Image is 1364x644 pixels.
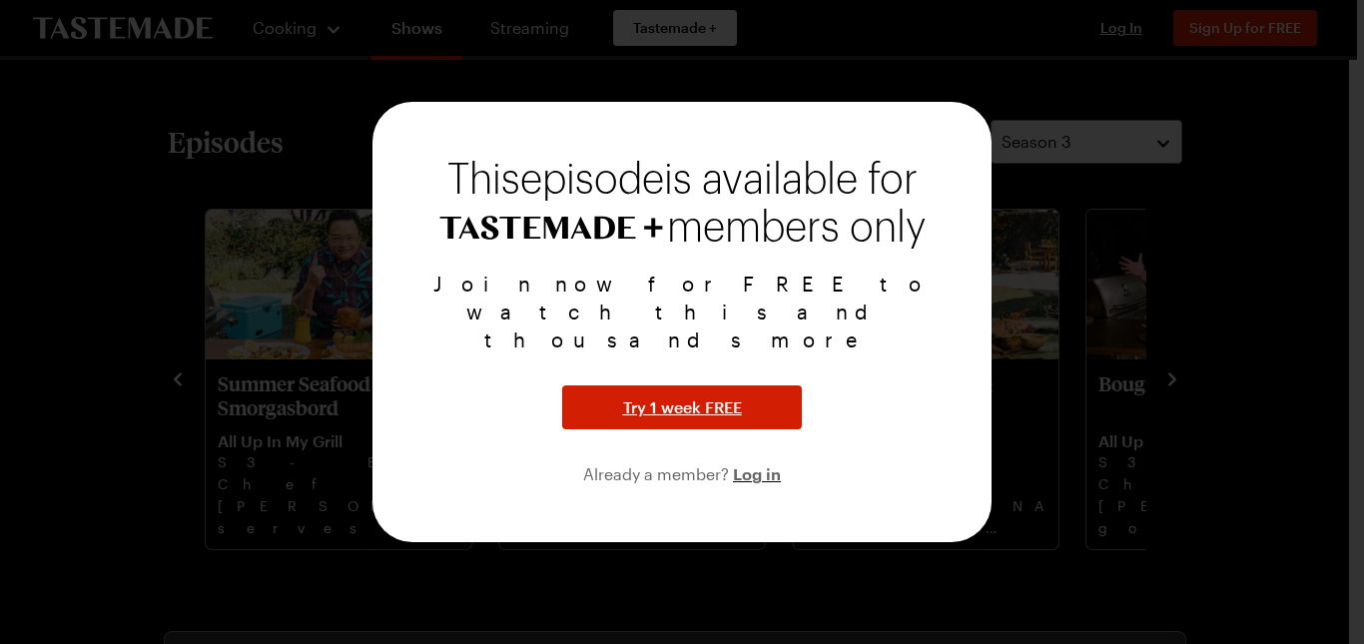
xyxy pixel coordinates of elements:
button: Log in [733,461,781,485]
p: Join now for FREE to watch this and thousands more [396,270,968,353]
span: Try 1 week FREE [623,395,742,419]
button: Try 1 week FREE [562,385,802,429]
span: members only [667,206,926,250]
img: Tastemade+ [439,216,663,240]
span: This episode is available for [447,160,918,200]
span: Already a member? [583,464,733,483]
